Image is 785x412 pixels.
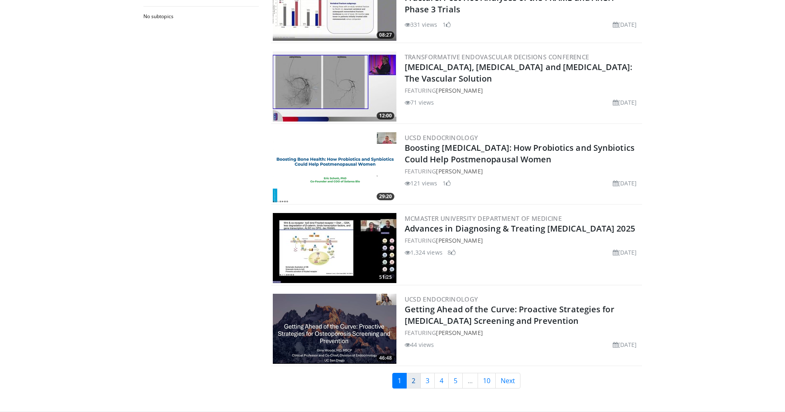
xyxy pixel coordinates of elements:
[405,295,478,303] a: UCSD Endocrinology
[405,179,438,187] li: 121 views
[273,132,396,202] a: 29:20
[273,51,396,122] img: 40a0534a-fdad-4d22-a73a-4a36478b4917.300x170_q85_crop-smart_upscale.jpg
[436,236,483,244] a: [PERSON_NAME]
[271,373,642,389] nav: Search results pages
[448,373,463,389] a: 5
[143,13,257,20] h2: No subtopics
[613,179,637,187] li: [DATE]
[436,329,483,337] a: [PERSON_NAME]
[405,248,443,257] li: 1,324 views
[405,167,640,176] div: FEATURING
[405,20,438,29] li: 331 views
[434,373,449,389] a: 4
[377,274,394,281] span: 51:25
[405,133,478,142] a: UCSD Endocrinology
[377,354,394,362] span: 46:48
[273,294,396,364] img: 2d86e23b-e90c-4ac5-9401-d8c304a56a15.png.300x170_q85_crop-smart_upscale.png
[495,373,520,389] a: Next
[613,248,637,257] li: [DATE]
[405,142,635,165] a: Boosting [MEDICAL_DATA]: How Probiotics and Synbiotics Could Help Postmenopausal Women
[406,373,421,389] a: 2
[273,51,396,122] a: 12:00
[377,31,394,39] span: 08:27
[405,340,434,349] li: 44 views
[405,223,635,234] a: Advances in Diagnosing & Treating [MEDICAL_DATA] 2025
[405,236,640,245] div: FEATURING
[405,61,633,84] a: [MEDICAL_DATA], [MEDICAL_DATA] and [MEDICAL_DATA]: The Vascular Solution
[420,373,435,389] a: 3
[405,214,562,222] a: McMaster University Department of Medicine
[436,167,483,175] a: [PERSON_NAME]
[273,294,396,364] a: 46:48
[405,53,589,61] a: Transformative Endovascular Decisions Conference
[273,132,396,202] img: 4a3d7311-fea7-43e8-b993-ef4416ceab35.png.300x170_q85_crop-smart_upscale.png
[436,87,483,94] a: [PERSON_NAME]
[443,20,451,29] li: 1
[405,304,614,326] a: Getting Ahead of the Curve: Proactive Strategies for [MEDICAL_DATA] Screening and Prevention
[405,328,640,337] div: FEATURING
[613,20,637,29] li: [DATE]
[377,112,394,119] span: 12:00
[613,340,637,349] li: [DATE]
[392,373,407,389] a: 1
[377,193,394,200] span: 29:20
[613,98,637,107] li: [DATE]
[443,179,451,187] li: 1
[405,98,434,107] li: 71 views
[273,213,396,283] img: c07648b1-fbdf-4826-9af3-c3ad9fd8825d.300x170_q85_crop-smart_upscale.jpg
[405,86,640,95] div: FEATURING
[273,213,396,283] a: 51:25
[478,373,496,389] a: 10
[448,248,456,257] li: 8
